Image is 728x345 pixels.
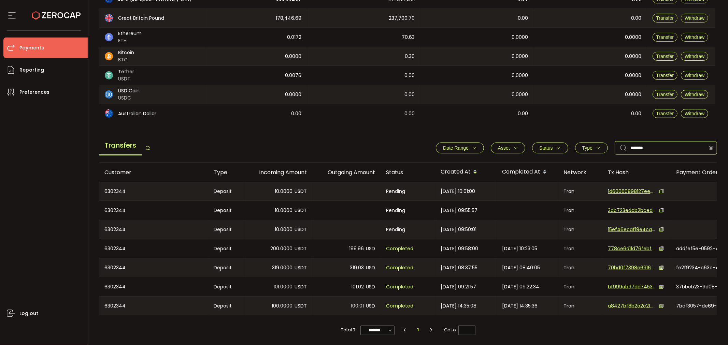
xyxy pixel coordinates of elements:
span: [DATE] 09:21:57 [441,283,476,291]
div: 6302344 [99,258,209,277]
span: Transfer [656,15,674,21]
span: Preferences [19,87,49,97]
span: 100.01 [351,302,364,310]
div: Tron [558,297,603,315]
div: Network [558,168,603,176]
span: [DATE] 10:23:05 [502,245,538,253]
span: USDT [118,75,134,82]
span: 0.00 [405,72,415,79]
button: Transfer [653,71,678,80]
span: [DATE] 08:40:05 [502,264,540,272]
span: USDT [295,207,307,214]
span: USDT [295,283,307,291]
img: gbp_portfolio.svg [105,14,113,22]
span: Go to [444,325,475,335]
span: 0.30 [405,52,415,60]
div: Deposit [209,277,244,296]
iframe: Chat Widget [694,312,728,345]
span: 237,700.70 [389,14,415,22]
span: 0.0000 [512,52,528,60]
span: 101.02 [352,283,364,291]
span: Australian Dollar [118,110,157,117]
span: 70.63 [402,33,415,41]
span: Payments [19,43,44,53]
span: 319.03 [350,264,364,272]
div: 6302344 [99,239,209,258]
span: 0.0000 [285,52,302,60]
span: addfef5e-0592-4569-a4bb-07a7b833ff54 [676,245,724,252]
button: Type [575,142,608,153]
span: Bitcoin [118,49,134,56]
span: [DATE] 14:35:36 [502,302,538,310]
span: a8427bf8b2a2c218655910e6d6b65c88b897bc5f6458f1993d8c4035851761de [608,302,656,310]
span: USDT [295,245,307,253]
div: Tx Hash [603,168,671,176]
span: 778ce6d11d76febfd14b9e3a120ee6a3ab6e1714b64eecd2a2edddb7d3959904 [608,245,656,252]
img: usdt_portfolio.svg [105,71,113,79]
img: aud_portfolio.svg [105,109,113,118]
div: Deposit [209,201,244,220]
span: 0.00 [405,91,415,99]
span: USDC [118,94,140,102]
span: Transfer [656,34,674,40]
span: Tether [118,68,134,75]
div: Tron [558,258,603,277]
button: Transfer [653,52,678,61]
span: Transfer [656,73,674,78]
div: Outgoing Amount [313,168,381,176]
span: 70bd0f7398e6916de17a475fc732100bf9b88023435f9bc03dc9d6566f49eb0e [608,264,656,271]
button: Withdraw [681,71,708,80]
span: 0.0000 [625,33,642,41]
span: USDT [295,264,307,272]
span: 101.0000 [274,283,293,291]
span: 0.00 [291,110,302,118]
span: 0.0000 [285,91,302,99]
div: Tron [558,182,603,200]
span: 0.0000 [512,33,528,41]
div: Tron [558,201,603,220]
span: 37bbeb23-9d08-4e6d-a8b2-851ff25252e3 [676,283,724,290]
span: USD [366,283,375,291]
span: Pending [386,207,405,214]
div: Tron [558,220,603,239]
div: 6302344 [99,182,209,200]
div: Completed At [497,166,558,178]
span: Withdraw [685,111,704,116]
span: Transfers [99,136,142,155]
div: Deposit [209,297,244,315]
span: USD [366,302,375,310]
span: [DATE] 09:55:57 [441,207,478,214]
span: Asset [498,145,510,151]
span: Ethereum [118,30,142,37]
button: Transfer [653,109,678,118]
div: Deposit [209,182,244,200]
button: Asset [491,142,525,153]
span: Withdraw [685,15,704,21]
span: 0.0076 [285,72,302,79]
span: 0.0000 [625,72,642,79]
button: Transfer [653,14,678,22]
span: 0.00 [631,14,642,22]
span: [DATE] 09:22:34 [502,283,540,291]
span: 200.0000 [271,245,293,253]
span: Completed [386,302,414,310]
span: 0.00 [631,110,642,118]
span: 0.0000 [512,91,528,99]
button: Status [532,142,568,153]
span: 100.0000 [272,302,293,310]
button: Transfer [653,33,678,42]
span: Log out [19,309,38,318]
img: usdc_portfolio.svg [105,90,113,99]
span: Withdraw [685,73,704,78]
span: 0.00 [518,110,528,118]
span: Transfer [656,54,674,59]
span: 10.0000 [275,187,293,195]
div: Status [381,168,436,176]
span: 199.96 [349,245,364,253]
span: USDT [295,302,307,310]
img: btc_portfolio.svg [105,52,113,60]
div: 6302344 [99,297,209,315]
div: Incoming Amount [244,168,313,176]
img: eth_portfolio.svg [105,33,113,41]
div: Tron [558,239,603,258]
